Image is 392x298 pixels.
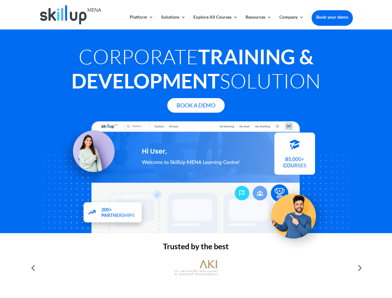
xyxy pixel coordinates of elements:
[77,196,149,230] img: Partners - SkillUp Mena
[262,181,331,250] img: Upskill your workforce - SkillUp
[279,15,304,29] a: Company
[312,10,353,24] a: Book your demo
[58,124,121,186] img: Learning Management Solution - SkillUp
[39,44,353,96] h1: Corporate Solution
[246,15,272,29] a: Resources
[40,5,101,25] img: Skillup Mena
[167,98,225,113] a: Book A Demo
[71,44,313,93] strong: Training & Development
[193,15,238,29] a: Explore All Courses
[289,231,392,298] iframe: Chat Widget
[39,242,353,253] h2: Trusted by the best
[174,257,218,279] img: al khayyat investments logo
[130,15,153,29] a: Platform
[161,15,186,29] a: Solutions
[274,135,315,177] img: Courses library - SkillUp MENA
